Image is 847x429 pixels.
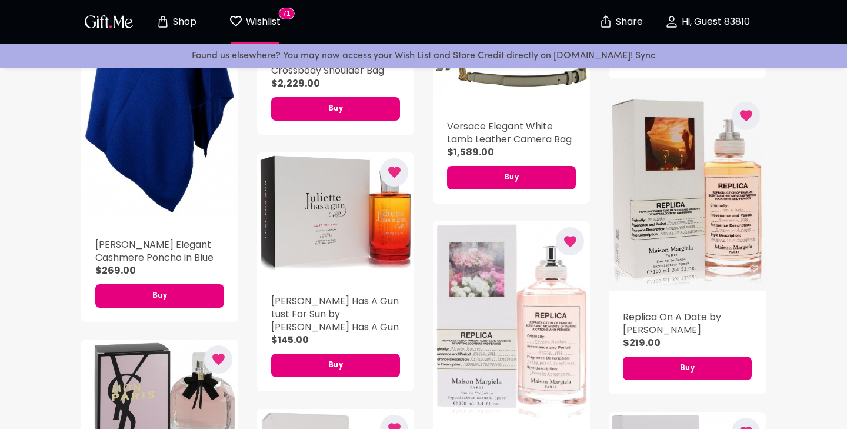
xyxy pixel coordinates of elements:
[271,102,400,115] span: Buy
[635,51,655,61] a: Sync
[271,354,400,377] button: Buy
[447,146,576,159] p: $1,589.00
[613,17,643,27] p: Share
[95,284,224,308] button: Buy
[609,96,766,291] div: Replica On A Date by Maison Margiela
[623,337,752,350] p: $219.00
[222,3,287,41] button: Wishlist page
[95,238,224,264] h5: [PERSON_NAME] Elegant Cashmere Poncho in Blue
[95,264,224,277] p: $269.00
[271,334,400,347] p: $145.00
[599,15,613,29] img: secure
[623,357,752,380] button: Buy
[271,359,400,372] span: Buy
[447,166,576,189] button: Buy
[623,362,752,375] span: Buy
[623,311,752,337] h5: Replica On A Date by [PERSON_NAME]
[271,97,400,121] button: Buy
[433,221,590,423] div: Replica Flower Market by Maison Margiela
[679,17,750,27] p: Hi, Guest 83810
[648,3,766,41] button: Hi, Guest 83810
[243,14,281,29] p: Wishlist
[271,77,400,90] p: $2,229.00
[271,295,400,334] h5: [PERSON_NAME] Has A Gun Lust For Sun by [PERSON_NAME] Has A Gun
[95,290,224,302] span: Buy
[447,120,576,146] h5: Versace Elegant White Lamb Leather Camera Bag
[257,152,414,275] div: Juliette Has A Gun Lust For Sun by Juliette Has A Gun
[170,17,196,27] p: Shop
[278,8,294,19] span: 71
[144,3,208,41] button: Store page
[447,171,576,184] span: Buy
[81,15,136,29] button: GiftMe Logo
[600,1,641,42] button: Share
[82,13,135,30] img: GiftMe Logo
[9,48,838,64] p: Found us elsewhere? You may now access your Wish List and Store Credit directly on [DOMAIN_NAME]!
